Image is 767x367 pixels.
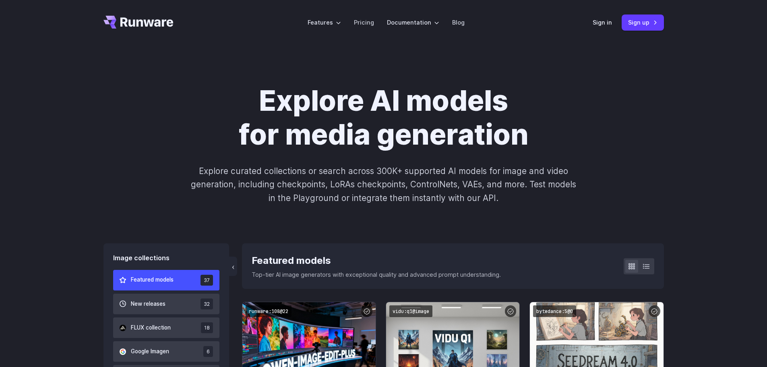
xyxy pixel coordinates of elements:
p: Top-tier AI image generators with exceptional quality and advanced prompt understanding. [252,270,501,279]
span: Featured models [131,276,174,284]
button: ‹ [229,257,237,276]
a: Blog [452,18,465,27]
code: bytedance:5@0 [533,305,576,317]
span: 32 [201,299,213,309]
label: Features [308,18,341,27]
a: Pricing [354,18,374,27]
div: Image collections [113,253,220,263]
button: New releases 32 [113,294,220,314]
label: Documentation [387,18,439,27]
a: Sign up [622,15,664,30]
button: Featured models 37 [113,270,220,290]
span: New releases [131,300,165,309]
span: 18 [201,322,213,333]
span: 6 [203,346,213,357]
button: FLUX collection 18 [113,317,220,338]
button: Google Imagen 6 [113,341,220,362]
p: Explore curated collections or search across 300K+ supported AI models for image and video genera... [187,164,579,205]
a: Go to / [103,16,174,29]
span: FLUX collection [131,323,171,332]
h1: Explore AI models for media generation [159,84,608,151]
code: runware:108@22 [246,305,292,317]
span: Google Imagen [131,347,169,356]
div: Featured models [252,253,501,268]
a: Sign in [593,18,612,27]
span: 37 [201,275,213,286]
code: vidu:q1@image [389,305,432,317]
